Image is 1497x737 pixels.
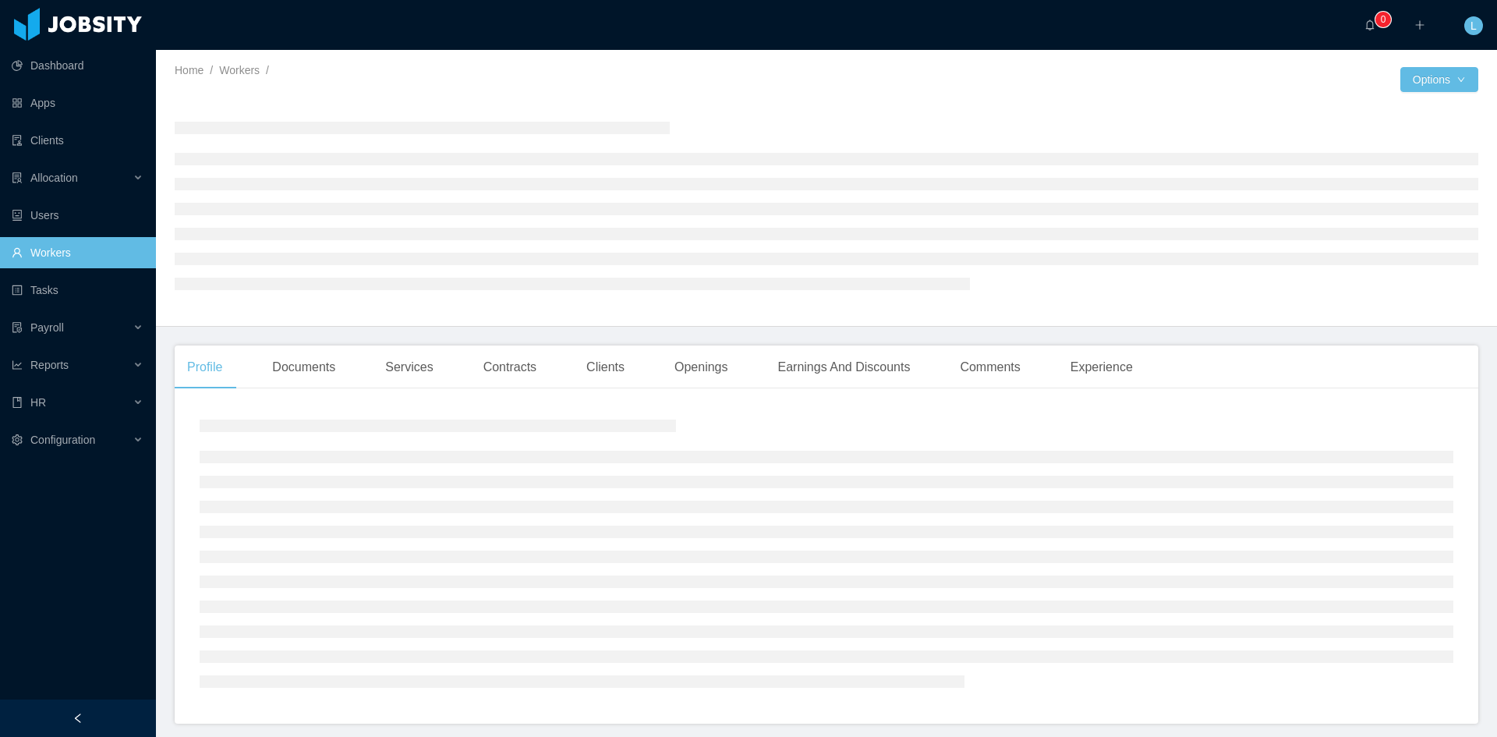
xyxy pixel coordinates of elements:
[1414,19,1425,30] i: icon: plus
[1400,67,1478,92] button: Optionsicon: down
[30,359,69,371] span: Reports
[947,345,1032,389] div: Comments
[1375,12,1391,27] sup: 0
[662,345,741,389] div: Openings
[30,396,46,409] span: HR
[12,87,143,119] a: icon: appstoreApps
[260,345,348,389] div: Documents
[210,64,213,76] span: /
[12,322,23,333] i: icon: file-protect
[1470,16,1477,35] span: L
[266,64,269,76] span: /
[1058,345,1145,389] div: Experience
[219,64,260,76] a: Workers
[30,434,95,446] span: Configuration
[12,50,143,81] a: icon: pie-chartDashboard
[766,345,923,389] div: Earnings And Discounts
[574,345,637,389] div: Clients
[30,321,64,334] span: Payroll
[1364,19,1375,30] i: icon: bell
[12,172,23,183] i: icon: solution
[12,434,23,445] i: icon: setting
[471,345,549,389] div: Contracts
[12,397,23,408] i: icon: book
[175,345,235,389] div: Profile
[12,200,143,231] a: icon: robotUsers
[30,172,78,184] span: Allocation
[175,64,203,76] a: Home
[373,345,445,389] div: Services
[12,360,23,370] i: icon: line-chart
[12,275,143,306] a: icon: profileTasks
[12,237,143,268] a: icon: userWorkers
[12,125,143,156] a: icon: auditClients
